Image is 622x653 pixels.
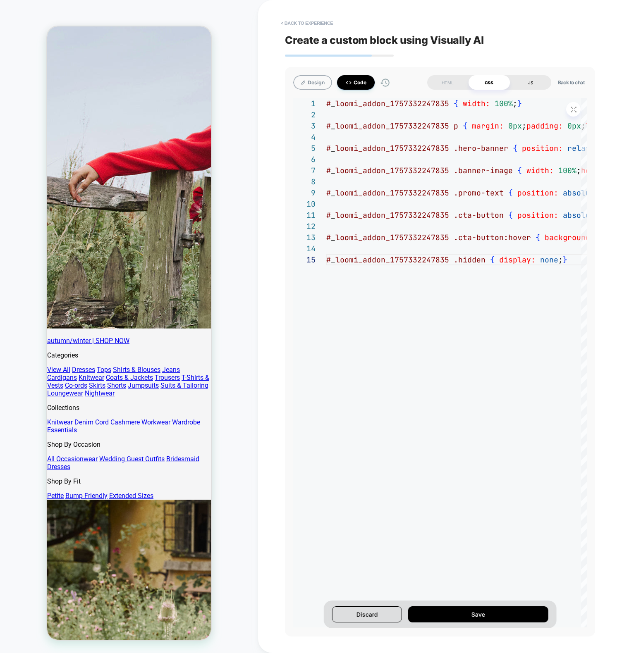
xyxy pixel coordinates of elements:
[472,121,504,131] span: margin:
[335,143,449,153] span: loomi_addon_1757332247835
[326,255,331,265] span: #
[335,99,449,108] span: loomi_addon_1757332247835
[42,355,58,363] a: Skirts
[454,255,486,265] span: .hidden
[326,233,331,242] span: #
[331,99,335,108] span: _
[62,465,106,473] a: Extended Sizes
[326,210,331,220] span: #
[335,166,449,175] span: loomi_addon_1757332247835
[510,75,551,90] div: JS
[331,143,335,153] span: _
[331,233,335,242] span: _
[513,99,517,108] span: ;
[331,210,335,220] span: _
[495,99,513,108] span: 100%
[331,255,335,265] span: _
[563,188,599,198] span: absolute
[526,166,554,175] span: width:
[331,121,335,131] span: _
[326,99,331,108] span: #
[517,210,558,220] span: position:
[522,143,563,153] span: position:
[517,166,522,175] span: {
[513,143,517,153] span: {
[59,347,106,355] a: Coats & Jackets
[81,355,112,363] a: Jumpsuits
[536,233,540,242] span: {
[293,143,316,154] div: 5
[427,75,469,90] div: HTML
[335,188,449,198] span: loomi_addon_1757332247835
[293,221,316,232] div: 12
[335,233,449,242] span: loomi_addon_1757332247835
[115,339,133,347] a: Jeans
[463,121,467,131] span: {
[63,392,93,400] a: Cashmere
[326,188,331,198] span: #
[293,120,316,131] div: 3
[508,210,513,220] span: {
[326,166,331,175] span: #
[408,606,548,622] button: Save
[567,121,581,131] span: 0px
[558,166,577,175] span: 100%
[331,166,335,175] span: _
[48,392,62,400] a: Cord
[508,121,522,131] span: 0px
[326,121,331,131] span: #
[545,233,622,242] span: background-color:
[25,339,48,347] a: Dresses
[94,392,123,400] a: Workwear
[293,165,316,176] div: 7
[293,98,316,109] div: 1
[108,347,133,355] a: Trousers
[50,339,64,347] a: Tops
[332,606,402,622] button: Discard
[508,188,513,198] span: {
[293,131,316,143] div: 4
[293,187,316,198] div: 9
[293,210,316,221] div: 11
[454,188,504,198] span: .promo-text
[567,143,604,153] span: relative
[326,143,331,153] span: #
[540,255,558,265] span: none
[293,75,332,90] button: Design
[113,355,161,363] a: Suits & Tailoring
[31,347,57,355] a: Knitwear
[454,99,458,108] span: {
[526,121,563,131] span: padding:
[277,17,337,30] button: < Back to experience
[60,355,79,363] a: Shorts
[293,154,316,165] div: 6
[463,99,490,108] span: width:
[38,363,67,371] a: Nightwear
[293,198,316,210] div: 10
[454,210,504,220] span: .cta-button
[499,255,536,265] span: display:
[563,210,599,220] span: absolute
[490,255,495,265] span: {
[558,255,563,265] span: ;
[454,166,513,175] span: .banner-image
[18,465,60,473] a: Bump Friendly
[66,339,113,347] a: Shirts & Blouses
[469,75,510,90] div: CSS
[293,232,316,243] div: 13
[335,121,449,131] span: loomi_addon_1757332247835
[293,176,316,187] div: 8
[331,188,335,198] span: _
[517,188,558,198] span: position:
[522,121,526,131] span: ;
[293,243,316,254] div: 14
[27,392,46,400] a: Denim
[293,109,316,120] div: 2
[454,233,531,242] span: .cta-button:hover
[454,121,458,131] span: p
[517,99,522,108] span: }
[335,210,449,220] span: loomi_addon_1757332247835
[52,429,117,436] a: Wedding Guest Outfits
[454,143,508,153] span: .hero-banner
[337,75,375,90] button: Code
